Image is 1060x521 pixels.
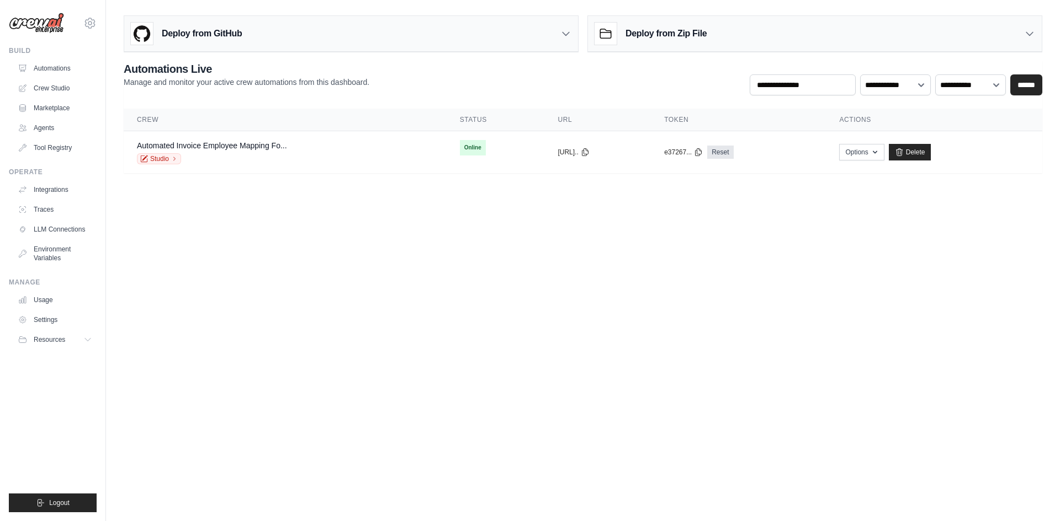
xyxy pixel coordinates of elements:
[707,146,733,159] a: Reset
[13,291,97,309] a: Usage
[137,141,287,150] a: Automated Invoice Employee Mapping Fo...
[13,201,97,218] a: Traces
[9,168,97,176] div: Operate
[13,139,97,157] a: Tool Registry
[13,311,97,329] a: Settings
[460,140,486,155] span: Online
[124,109,447,131] th: Crew
[889,144,931,160] a: Delete
[839,144,884,160] button: Options
[826,109,1042,131] th: Actions
[13,119,97,137] a: Agents
[664,148,703,157] button: e37267...
[124,77,369,88] p: Manage and monitor your active crew automations from this dashboard.
[447,109,545,131] th: Status
[9,46,97,55] div: Build
[13,331,97,348] button: Resources
[49,498,70,507] span: Logout
[34,335,65,344] span: Resources
[162,27,242,40] h3: Deploy from GitHub
[9,278,97,287] div: Manage
[13,181,97,198] a: Integrations
[137,153,181,164] a: Studio
[626,27,707,40] h3: Deploy from Zip File
[13,60,97,77] a: Automations
[9,13,64,34] img: Logo
[124,61,369,77] h2: Automations Live
[13,99,97,117] a: Marketplace
[9,493,97,512] button: Logout
[13,240,97,267] a: Environment Variables
[544,109,651,131] th: URL
[651,109,826,131] th: Token
[13,79,97,97] a: Crew Studio
[13,221,97,238] a: LLM Connections
[131,23,153,45] img: GitHub Logo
